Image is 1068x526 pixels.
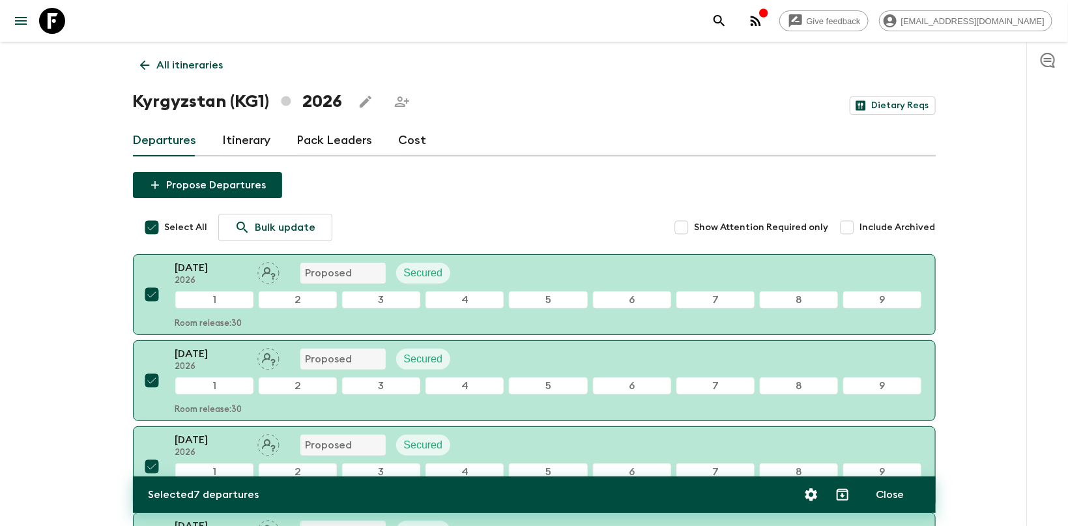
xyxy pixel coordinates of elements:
p: [DATE] [175,346,247,362]
a: Cost [399,125,427,156]
span: [EMAIL_ADDRESS][DOMAIN_NAME] [894,16,1052,26]
div: 2 [259,377,337,394]
div: 9 [843,291,921,308]
a: All itineraries [133,52,231,78]
div: 7 [676,377,755,394]
button: [DATE]2026Assign pack leaderProposedSecured123456789Room release:30 [133,426,936,507]
div: 6 [593,291,671,308]
div: 9 [843,463,921,480]
div: 7 [676,291,755,308]
span: Assign pack leader [257,438,280,448]
p: Selected 7 departures [149,487,259,503]
div: 5 [509,377,587,394]
span: Share this itinerary [389,89,415,115]
p: Proposed [306,437,353,453]
span: Select All [165,221,208,234]
p: 2026 [175,276,247,286]
a: Departures [133,125,197,156]
span: Include Archived [860,221,936,234]
span: Assign pack leader [257,352,280,362]
button: search adventures [706,8,732,34]
a: Pack Leaders [297,125,373,156]
button: menu [8,8,34,34]
div: Secured [396,263,451,284]
div: 2 [259,291,337,308]
p: 2026 [175,362,247,372]
div: 3 [342,377,420,394]
p: 2026 [175,448,247,458]
p: Proposed [306,265,353,281]
a: Bulk update [218,214,332,241]
div: 4 [426,463,504,480]
p: [DATE] [175,260,247,276]
div: 5 [509,463,587,480]
p: Secured [404,351,443,367]
p: Proposed [306,351,353,367]
p: Room release: 30 [175,405,242,415]
span: Give feedback [800,16,868,26]
button: [DATE]2026Assign pack leaderProposedSecured123456789Room release:30 [133,340,936,421]
div: Secured [396,435,451,456]
div: 1 [175,291,253,308]
div: 4 [426,377,504,394]
a: Dietary Reqs [850,96,936,115]
div: 2 [259,463,337,480]
div: 8 [760,291,838,308]
a: Itinerary [223,125,271,156]
button: Archive (Completed, Cancelled or Unsynced Departures only) [830,482,856,508]
div: 8 [760,463,838,480]
div: 1 [175,463,253,480]
div: [EMAIL_ADDRESS][DOMAIN_NAME] [879,10,1052,31]
button: Propose Departures [133,172,282,198]
span: Assign pack leader [257,266,280,276]
div: 6 [593,463,671,480]
p: Secured [404,265,443,281]
div: 3 [342,291,420,308]
button: Edit this itinerary [353,89,379,115]
p: Secured [404,437,443,453]
div: 7 [676,463,755,480]
div: 1 [175,377,253,394]
a: Give feedback [779,10,869,31]
button: [DATE]2026Assign pack leaderProposedSecured123456789Room release:30 [133,254,936,335]
div: 6 [593,377,671,394]
p: Room release: 30 [175,319,242,329]
p: [DATE] [175,432,247,448]
div: 8 [760,377,838,394]
h1: Kyrgyzstan (KG1) 2026 [133,89,342,115]
div: Secured [396,349,451,370]
span: Show Attention Required only [695,221,829,234]
button: Close [861,482,920,508]
button: Settings [798,482,824,508]
p: Bulk update [255,220,316,235]
div: 5 [509,291,587,308]
div: 3 [342,463,420,480]
p: All itineraries [157,57,224,73]
div: 9 [843,377,921,394]
div: 4 [426,291,504,308]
